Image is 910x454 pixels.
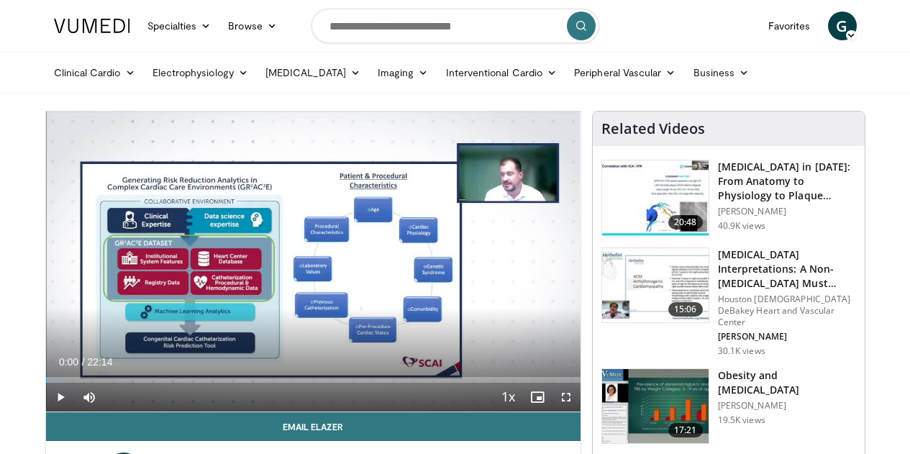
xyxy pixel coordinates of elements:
button: Enable picture-in-picture mode [523,383,552,412]
a: 15:06 [MEDICAL_DATA] Interpretations: A Non-[MEDICAL_DATA] Must Know Houston [DEMOGRAPHIC_DATA] D... [601,248,856,357]
input: Search topics, interventions [311,9,599,43]
img: 0df8ca06-75ef-4873-806f-abcb553c84b6.150x105_q85_crop-smart_upscale.jpg [602,369,709,444]
h3: [MEDICAL_DATA] in [DATE]: From Anatomy to Physiology to Plaque Burden and … [718,160,856,203]
p: 30.1K views [718,345,765,357]
a: Peripheral Vascular [565,58,684,87]
a: Browse [219,12,286,40]
span: 22:14 [87,356,112,368]
a: Business [685,58,758,87]
span: 20:48 [668,215,703,230]
span: 0:00 [59,356,78,368]
span: 17:21 [668,423,703,437]
a: Specialties [139,12,220,40]
button: Play [46,383,75,412]
button: Fullscreen [552,383,581,412]
button: Playback Rate [494,383,523,412]
div: Progress Bar [46,377,581,383]
a: Clinical Cardio [45,58,144,87]
a: Favorites [760,12,819,40]
h3: [MEDICAL_DATA] Interpretations: A Non-[MEDICAL_DATA] Must Know [718,248,856,291]
span: 15:06 [668,302,703,317]
h3: Obesity and [MEDICAL_DATA] [718,368,856,397]
a: 17:21 Obesity and [MEDICAL_DATA] [PERSON_NAME] 19.5K views [601,368,856,445]
p: Houston [DEMOGRAPHIC_DATA] DeBakey Heart and Vascular Center [718,294,856,328]
p: 40.9K views [718,220,765,232]
button: Mute [75,383,104,412]
a: Imaging [369,58,437,87]
a: Electrophysiology [144,58,257,87]
p: 19.5K views [718,414,765,426]
img: VuMedi Logo [54,19,130,33]
a: G [828,12,857,40]
h4: Related Videos [601,120,705,137]
span: / [82,356,85,368]
img: 823da73b-7a00-425d-bb7f-45c8b03b10c3.150x105_q85_crop-smart_upscale.jpg [602,160,709,235]
p: [PERSON_NAME] [718,206,856,217]
video-js: Video Player [46,112,581,412]
a: Email Elazer [46,412,581,441]
p: [PERSON_NAME] [718,331,856,342]
img: 59f69555-d13b-4130-aa79-5b0c1d5eebbb.150x105_q85_crop-smart_upscale.jpg [602,248,709,323]
a: [MEDICAL_DATA] [257,58,369,87]
a: Interventional Cardio [437,58,566,87]
a: 20:48 [MEDICAL_DATA] in [DATE]: From Anatomy to Physiology to Plaque Burden and … [PERSON_NAME] 4... [601,160,856,236]
p: [PERSON_NAME] [718,400,856,412]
